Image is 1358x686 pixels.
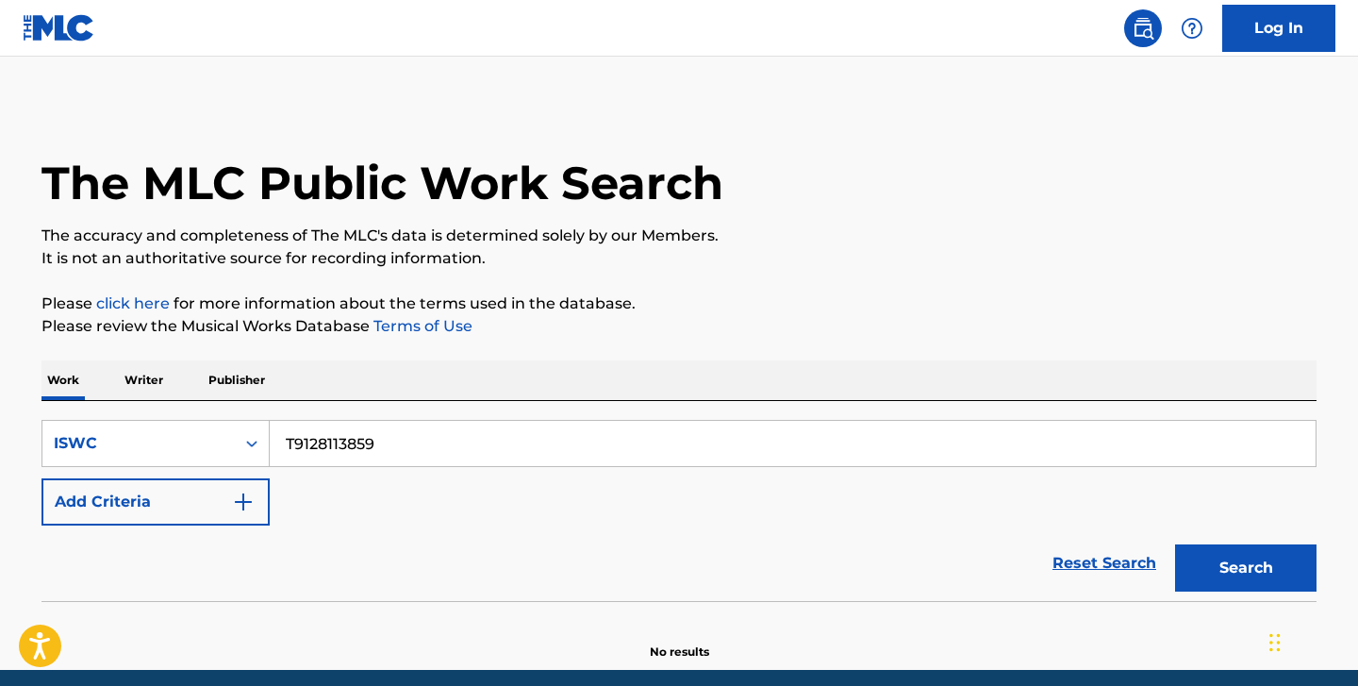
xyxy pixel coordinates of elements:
[1132,17,1154,40] img: search
[96,294,170,312] a: click here
[370,317,472,335] a: Terms of Use
[1175,544,1317,592] button: Search
[232,491,255,513] img: 9d2ae6d4665cec9f34b9.svg
[41,420,1317,601] form: Search Form
[41,225,1317,247] p: The accuracy and completeness of The MLC's data is determined solely by our Members.
[41,293,1317,315] p: Please for more information about the terms used in the database.
[1124,9,1162,47] a: Public Search
[1043,543,1166,584] a: Reset Search
[41,478,270,526] button: Add Criteria
[23,14,95,42] img: MLC Logo
[650,621,709,661] p: No results
[54,432,224,455] div: ISWC
[41,360,85,400] p: Work
[41,315,1317,338] p: Please review the Musical Works Database
[1181,17,1203,40] img: help
[203,360,271,400] p: Publisher
[1222,5,1335,52] a: Log In
[41,247,1317,270] p: It is not an authoritative source for recording information.
[1173,9,1211,47] div: Help
[1269,614,1281,671] div: Drag
[119,360,169,400] p: Writer
[41,155,723,211] h1: The MLC Public Work Search
[1264,595,1358,686] iframe: Chat Widget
